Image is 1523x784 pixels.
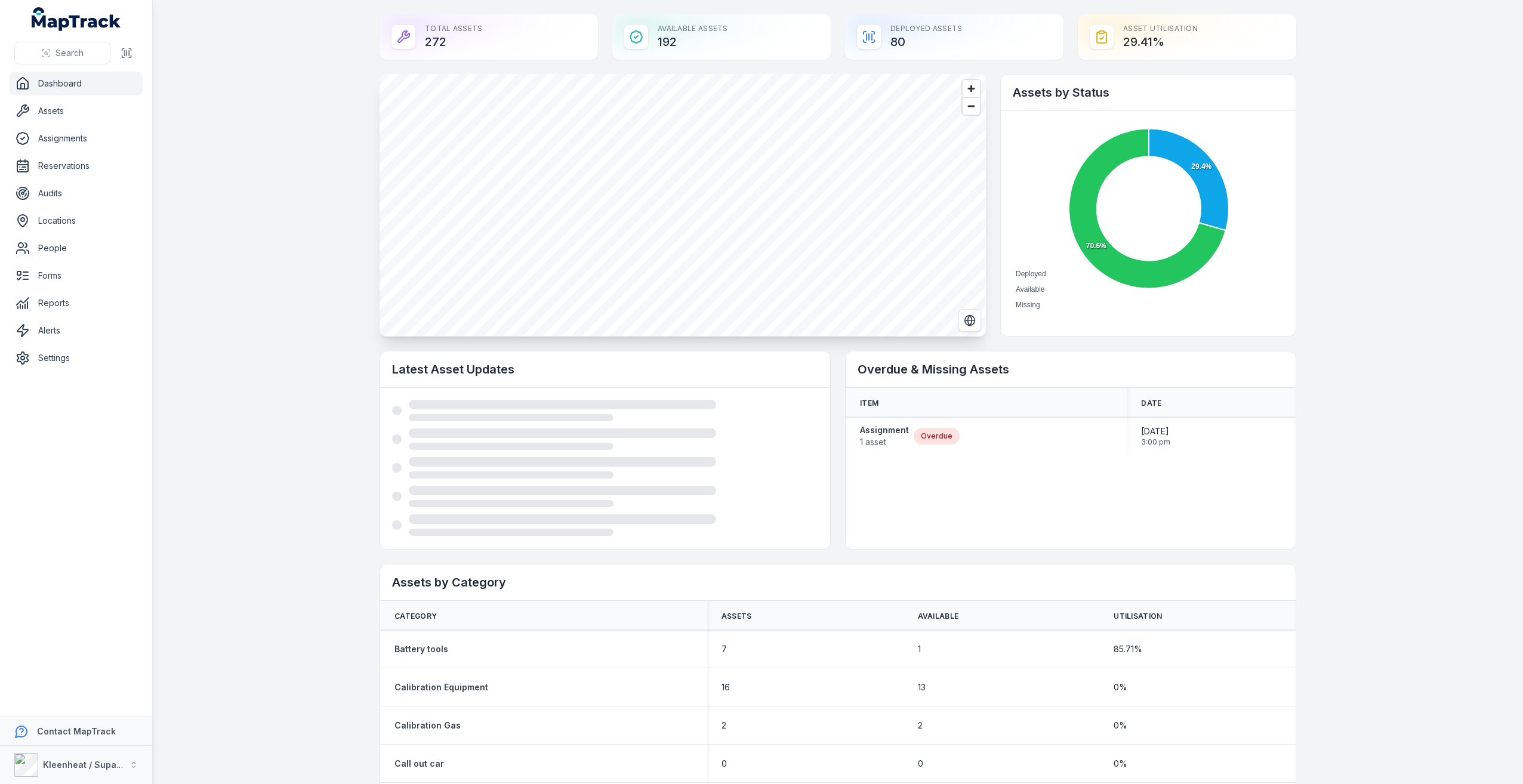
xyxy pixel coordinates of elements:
span: 0 % [1114,758,1127,770]
a: Calibration Equipment [394,681,488,693]
span: Utilisation [1114,612,1162,621]
a: Alerts [10,319,143,342]
span: 0 % [1114,681,1127,693]
a: MapTrack [32,7,121,31]
span: 85.71 % [1114,643,1142,655]
button: Switch to Satellite View [958,309,981,332]
span: 0 [918,758,923,770]
strong: Assignment [860,424,909,436]
span: 0 % [1114,720,1127,731]
span: 2 [918,720,923,731]
a: Call out car [394,758,444,770]
a: Assignments [10,126,143,150]
span: Search [56,47,84,59]
strong: Contact MapTrack [37,726,116,736]
a: Reservations [10,154,143,178]
span: Missing [1016,301,1040,309]
span: 3:00 pm [1141,437,1170,447]
a: Locations [10,209,143,233]
a: Battery tools [394,643,448,655]
h2: Latest Asset Updates [392,361,818,378]
h2: Overdue & Missing Assets [858,361,1284,378]
a: Audits [10,181,143,205]
div: Overdue [914,428,960,445]
h2: Assets by Category [392,574,1284,591]
span: Available [918,612,959,621]
a: Dashboard [10,72,143,95]
a: Reports [10,291,143,315]
span: Deployed [1016,270,1046,278]
span: 1 [918,643,921,655]
span: 2 [722,720,726,731]
span: Item [860,399,878,408]
span: Date [1141,399,1161,408]
span: 1 asset [860,436,909,448]
a: Calibration Gas [394,720,461,731]
span: 13 [918,681,926,693]
span: [DATE] [1141,425,1170,437]
span: Category [394,612,437,621]
span: 7 [722,643,727,655]
button: Zoom in [963,80,980,97]
canvas: Map [380,74,986,337]
span: 16 [722,681,730,693]
time: 26/11/2024, 3:00:00 pm [1141,425,1170,447]
a: Forms [10,264,143,288]
span: 0 [722,758,727,770]
a: Assignment1 asset [860,424,909,448]
h2: Assets by Status [1013,84,1284,101]
span: Assets [722,612,752,621]
a: Settings [10,346,143,370]
span: Available [1016,285,1044,294]
strong: Kleenheat / Supagas [43,760,132,770]
a: People [10,236,143,260]
button: Search [14,42,110,64]
a: Assets [10,99,143,123]
button: Zoom out [963,97,980,115]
